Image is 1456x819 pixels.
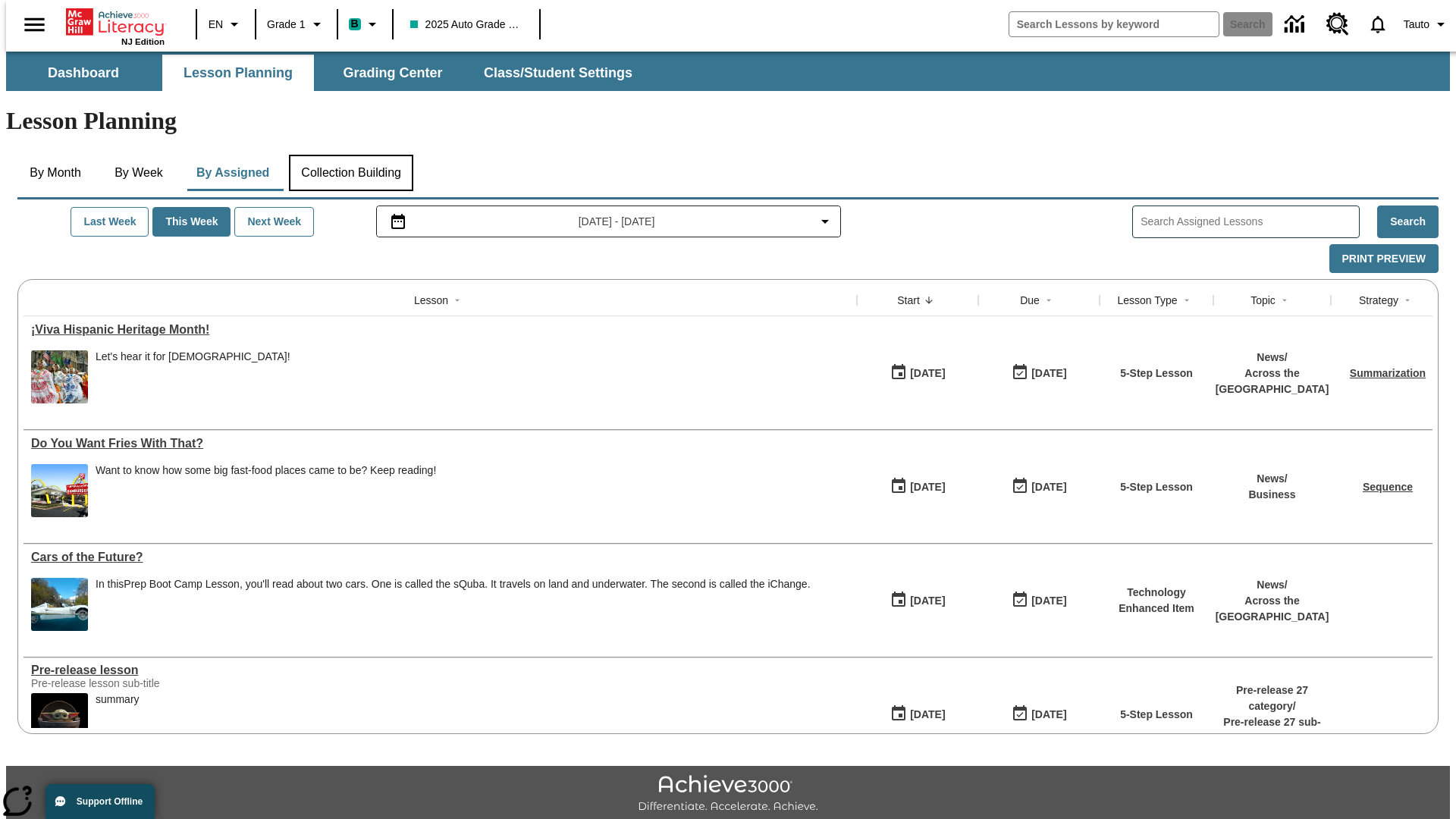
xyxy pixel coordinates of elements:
button: Profile/Settings [1398,11,1456,38]
button: 07/01/25: First time the lesson was available [885,586,950,615]
div: Pre-release lesson [31,664,849,677]
p: 5-Step Lesson [1120,479,1193,495]
button: Sort [920,291,938,309]
p: Technology Enhanced Item [1107,585,1206,617]
span: Dashboard [48,64,119,82]
button: Grade: Grade 1, Select a grade [261,11,332,38]
button: Grading Center [317,55,469,91]
span: NJ Edition [121,37,165,46]
a: Do You Want Fries With That?, Lessons [31,437,849,450]
div: summary [96,693,140,746]
div: Lesson Type [1117,293,1177,308]
div: Lesson [414,293,448,308]
a: Home [66,7,165,37]
p: Across the [GEOGRAPHIC_DATA] [1216,593,1329,625]
span: Class/Student Settings [484,64,632,82]
p: News / [1216,350,1329,366]
div: summary [96,693,140,706]
button: Boost Class color is teal. Change class color [343,11,388,38]
button: 01/25/26: Last day the lesson can be accessed [1006,700,1072,729]
div: SubNavbar [6,55,646,91]
img: High-tech automobile treading water. [31,578,88,631]
div: Let's hear it for [DEMOGRAPHIC_DATA]! [96,350,290,363]
div: Due [1020,293,1040,308]
img: A photograph of Hispanic women participating in a parade celebrating Hispanic culture. The women ... [31,350,88,403]
div: Cars of the Future? [31,551,849,564]
div: [DATE] [910,591,945,610]
button: Dashboard [8,55,159,91]
span: Grade 1 [267,17,306,33]
div: Strategy [1359,293,1398,308]
button: Lesson Planning [162,55,314,91]
p: News / [1216,577,1329,593]
span: Tauto [1404,17,1429,33]
div: [DATE] [1031,478,1066,497]
div: SubNavbar [6,52,1450,91]
span: Lesson Planning [184,64,293,82]
span: B [351,14,359,33]
a: Notifications [1358,5,1398,44]
button: Sort [1178,291,1196,309]
button: Sort [1040,291,1058,309]
button: Print Preview [1329,244,1439,274]
button: Class/Student Settings [472,55,645,91]
p: Pre-release 27 sub-category [1221,714,1323,746]
span: Support Offline [77,796,143,807]
div: ¡Viva Hispanic Heritage Month! [31,323,849,337]
a: ¡Viva Hispanic Heritage Month! , Lessons [31,323,849,337]
img: Achieve3000 Differentiate Accelerate Achieve [638,775,818,814]
button: By Assigned [184,155,281,191]
a: Sequence [1363,481,1413,493]
div: Start [897,293,920,308]
button: Next Week [234,207,314,237]
button: This Week [152,207,231,237]
div: In this Prep Boot Camp Lesson, you'll read about two cars. One is called the sQuba. It travels on... [96,578,811,631]
a: Resource Center, Will open in new tab [1317,4,1358,45]
p: Across the [GEOGRAPHIC_DATA] [1216,366,1329,397]
div: Want to know how some big fast-food places came to be? Keep reading! [96,464,436,477]
button: 09/15/25: First time the lesson was available [885,359,950,388]
div: [DATE] [910,705,945,724]
p: 5-Step Lesson [1120,366,1193,381]
input: Search Assigned Lessons [1141,211,1359,233]
button: Language: EN, Select a language [202,11,250,38]
button: Last Week [71,207,149,237]
button: 09/21/25: Last day the lesson can be accessed [1006,359,1072,388]
button: Support Offline [45,784,155,819]
div: [DATE] [910,364,945,383]
a: Cars of the Future? , Lessons [31,551,849,564]
div: Pre-release lesson sub-title [31,677,259,689]
div: Do You Want Fries With That? [31,437,849,450]
button: Sort [1398,291,1417,309]
button: 07/20/26: Last day the lesson can be accessed [1006,472,1072,501]
a: Data Center [1276,4,1317,45]
button: Open side menu [12,2,57,47]
div: [DATE] [910,478,945,497]
div: [DATE] [1031,364,1066,383]
span: Grading Center [343,64,442,82]
button: By Month [17,155,93,191]
div: In this [96,578,811,591]
p: 5-Step Lesson [1120,707,1193,723]
input: search field [1009,12,1219,36]
div: [DATE] [1031,705,1066,724]
button: Sort [1276,291,1294,309]
div: [DATE] [1031,591,1066,610]
span: Let's hear it for Hispanic Americans! [96,350,290,403]
button: 08/01/26: Last day the lesson can be accessed [1006,586,1072,615]
a: Summarization [1350,367,1426,379]
button: Sort [448,291,466,309]
img: One of the first McDonald's stores, with the iconic red sign and golden arches. [31,464,88,517]
button: 07/14/25: First time the lesson was available [885,472,950,501]
p: Pre-release 27 category / [1221,682,1323,714]
span: [DATE] - [DATE] [579,214,655,230]
p: Business [1248,487,1295,503]
div: Home [66,5,165,46]
button: Collection Building [289,155,413,191]
a: Pre-release lesson, Lessons [31,664,849,677]
button: By Week [101,155,177,191]
div: Want to know how some big fast-food places came to be? Keep reading! [96,464,436,517]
